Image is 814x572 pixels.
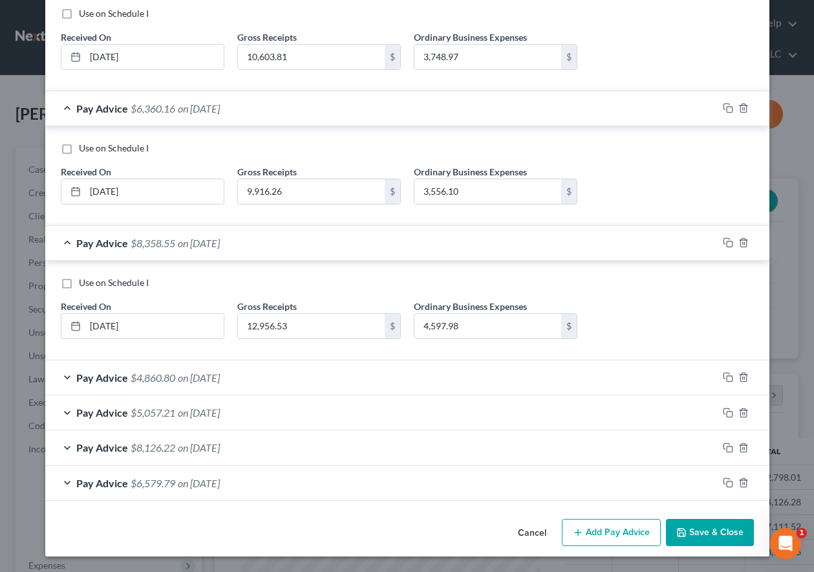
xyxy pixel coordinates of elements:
span: $5,057.21 [131,406,175,419]
input: 0.00 [414,45,561,69]
button: Cancel [508,520,557,546]
span: $8,358.55 [131,237,175,249]
div: $ [561,45,577,69]
span: on [DATE] [178,477,220,489]
label: Gross Receipts [237,165,297,179]
span: Received On [61,301,111,312]
input: MM/DD/YYYY [85,179,224,204]
div: $ [561,314,577,338]
input: 0.00 [414,314,561,338]
span: Pay Advice [76,102,128,115]
span: Pay Advice [76,477,128,489]
button: Save & Close [666,519,754,546]
input: 0.00 [414,179,561,204]
label: Ordinary Business Expenses [414,165,527,179]
span: $8,126.22 [131,441,175,454]
span: Received On [61,166,111,177]
span: $6,360.16 [131,102,175,115]
div: $ [385,314,400,338]
span: 1 [797,528,807,538]
iframe: Intercom live chat [770,528,801,559]
span: on [DATE] [178,371,220,384]
span: Use on Schedule I [79,277,149,288]
span: Pay Advice [76,441,128,454]
button: Add Pay Advice [562,519,661,546]
span: on [DATE] [178,406,220,419]
span: Received On [61,32,111,43]
input: 0.00 [238,45,385,69]
input: MM/DD/YYYY [85,45,224,69]
span: on [DATE] [178,102,220,115]
label: Gross Receipts [237,30,297,44]
div: $ [385,45,400,69]
span: $4,860.80 [131,371,175,384]
span: on [DATE] [178,237,220,249]
span: Pay Advice [76,371,128,384]
label: Ordinary Business Expenses [414,30,527,44]
span: $6,579.79 [131,477,175,489]
span: on [DATE] [178,441,220,454]
input: 0.00 [238,314,385,338]
input: MM/DD/YYYY [85,314,224,338]
span: Pay Advice [76,237,128,249]
label: Ordinary Business Expenses [414,300,527,313]
span: Use on Schedule I [79,142,149,153]
span: Use on Schedule I [79,8,149,19]
div: $ [385,179,400,204]
label: Gross Receipts [237,300,297,313]
div: $ [561,179,577,204]
input: 0.00 [238,179,385,204]
span: Pay Advice [76,406,128,419]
